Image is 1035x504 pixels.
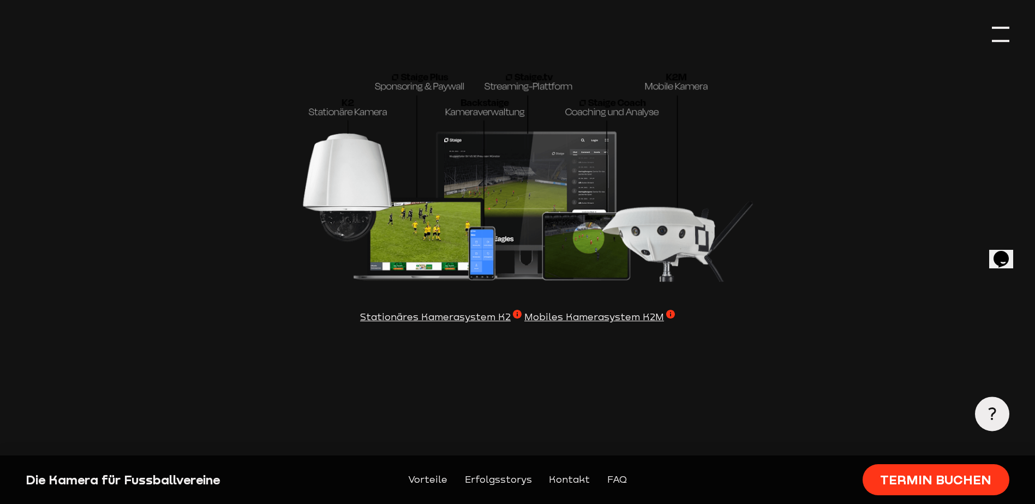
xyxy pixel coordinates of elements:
[26,471,262,488] div: Die Kamera für Fussballvereine
[989,236,1024,268] iframe: chat widget
[275,5,760,282] img: staige_system_2.png
[524,310,675,325] span: Mobiles Kamerasystem K2M
[408,472,447,488] a: Vorteile
[465,472,532,488] a: Erfolgsstorys
[863,464,1009,495] a: Termin buchen
[607,472,627,488] a: FAQ
[360,310,522,325] span: Stationäres Kamerasystem K2
[549,472,590,488] a: Kontakt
